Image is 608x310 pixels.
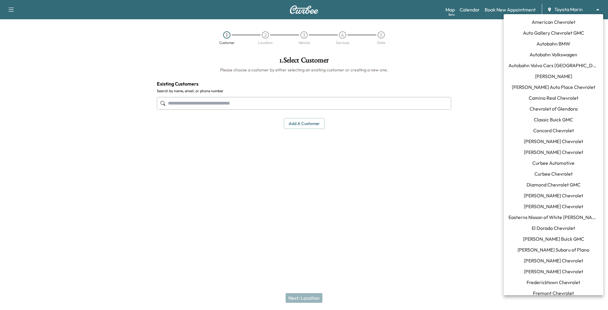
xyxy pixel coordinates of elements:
span: Curbee Automotive [532,159,575,167]
span: Fredericktown Chevrolet [527,279,580,286]
span: Concord Chevrolet [533,127,574,134]
span: [PERSON_NAME] Buick GMC [523,235,584,243]
span: Classic Buick GMC [534,116,573,123]
span: [PERSON_NAME] Chevrolet [524,268,583,275]
span: [PERSON_NAME] [535,73,572,80]
span: Autobahn Volkswagen [530,51,577,58]
span: Autobahn BMW [537,40,570,47]
span: [PERSON_NAME] Subaru of Plano [518,246,589,253]
span: [PERSON_NAME] Auto Place Chevrolet [512,83,595,91]
span: Fremont Chevrolet [533,290,574,297]
span: Autobahn Volvo Cars [GEOGRAPHIC_DATA] [508,62,598,69]
span: [PERSON_NAME] Chevrolet [524,257,583,264]
span: American Chevrolet [532,18,575,26]
span: [PERSON_NAME] Chevrolet [524,138,583,145]
span: [PERSON_NAME] Chevrolet [524,149,583,156]
span: Diamond Chevrolet GMC [527,181,581,188]
span: [PERSON_NAME] Chevrolet [524,192,583,199]
span: Easterns Nissan of White [PERSON_NAME] [508,214,598,221]
span: Auto Gallery Chevrolet GMC [523,29,584,36]
span: Camino Real Chevrolet [529,94,578,102]
span: El Dorado Chevrolet [532,224,575,232]
span: Curbee Chevrolet [534,170,573,177]
span: Chevrolet of Glendora [530,105,578,112]
span: [PERSON_NAME] Chevrolet [524,203,583,210]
